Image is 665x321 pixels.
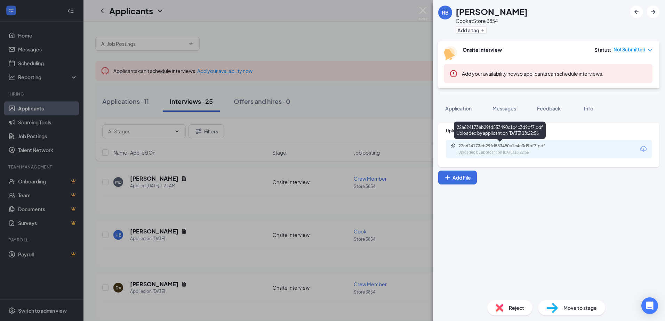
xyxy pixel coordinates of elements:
[537,105,561,112] span: Feedback
[594,46,611,53] div: Status :
[444,174,451,181] svg: Plus
[456,26,487,34] button: PlusAdd a tag
[458,150,563,155] div: Uploaded by applicant on [DATE] 18:22:56
[456,17,528,24] div: Cook at Store 3854
[454,122,546,139] div: 22a624173eb29fd553490c1c4c3d9bf7.pdf Uploaded by applicant on [DATE] 18:22:56
[450,143,563,155] a: Paperclip22a624173eb29fd553490c1c4c3d9bf7.pdfUploaded by applicant on [DATE] 18:22:56
[639,145,648,153] svg: Download
[509,304,524,312] span: Reject
[632,8,641,16] svg: ArrowLeftNew
[446,128,652,134] div: Upload Resume
[481,28,485,32] svg: Plus
[462,70,517,77] button: Add your availability now
[584,105,593,112] span: Info
[630,6,643,18] button: ArrowLeftNew
[648,48,652,53] span: down
[614,46,646,53] span: Not Submitted
[641,297,658,314] div: Open Intercom Messenger
[492,105,516,112] span: Messages
[458,143,556,149] div: 22a624173eb29fd553490c1c4c3d9bf7.pdf
[563,304,597,312] span: Move to stage
[649,8,657,16] svg: ArrowRight
[462,71,603,77] span: so applicants can schedule interviews.
[463,47,502,53] b: Onsite Interview
[647,6,659,18] button: ArrowRight
[456,6,528,17] h1: [PERSON_NAME]
[438,171,477,184] button: Add FilePlus
[449,69,458,78] svg: Error
[445,105,472,112] span: Application
[450,143,456,149] svg: Paperclip
[442,9,449,16] div: HB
